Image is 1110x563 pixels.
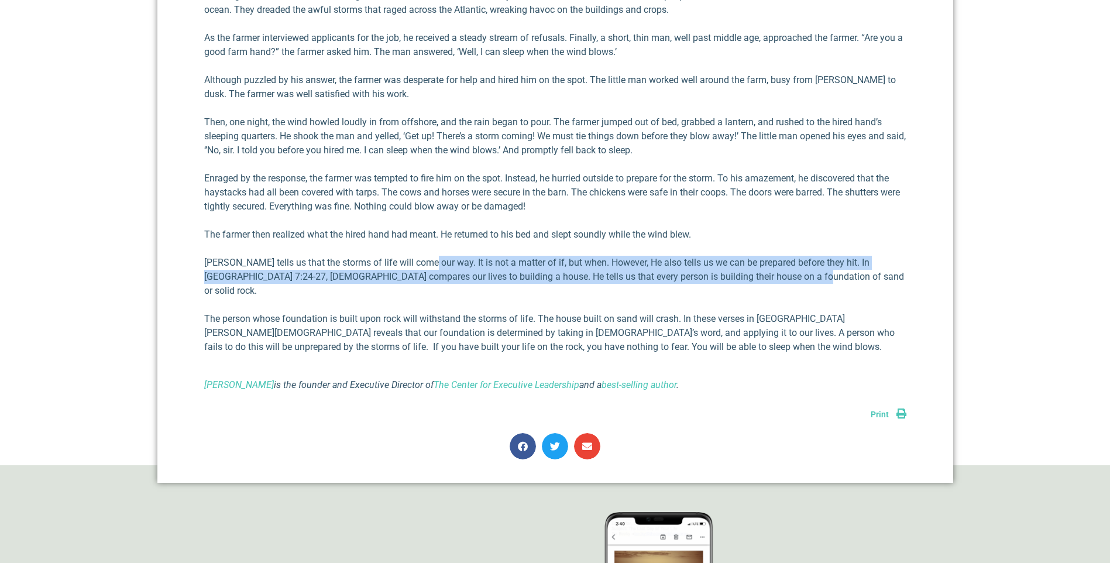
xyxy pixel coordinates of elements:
[204,31,906,59] p: As the farmer interviewed applicants for the job, he received a steady stream of refusals. Finall...
[204,379,679,390] i: is the founder and Executive Director of and a .
[204,171,906,214] p: Enraged by the response, the farmer was tempted to fire him on the spot. Instead, he hurried outs...
[204,256,906,298] p: [PERSON_NAME] tells us that the storms of life will come our way. It is not a matter of if, but w...
[204,115,906,157] p: Then, one night, the wind howled loudly in from offshore, and the rain began to pour. The farmer ...
[204,228,906,242] p: The farmer then realized what the hired hand had meant. He returned to his bed and slept soundly ...
[204,379,274,390] a: [PERSON_NAME]
[871,410,906,419] a: Print
[871,410,889,419] span: Print
[204,73,906,101] p: Although puzzled by his answer, the farmer was desperate for help and hired him on the spot. The ...
[510,433,536,459] div: Share on facebook
[542,433,568,459] div: Share on twitter
[204,312,906,354] p: The person whose foundation is built upon rock will withstand the storms of life. The house built...
[434,379,579,390] a: The Center for Executive Leadership
[602,379,676,390] a: best-selling author
[574,433,600,459] div: Share on email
